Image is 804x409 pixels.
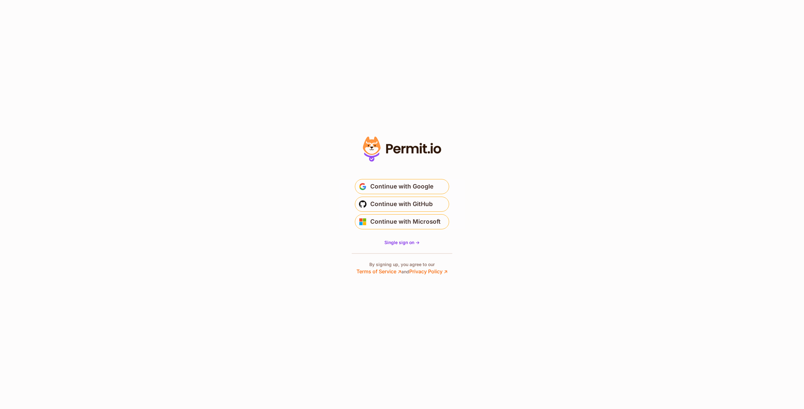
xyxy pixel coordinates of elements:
[370,182,433,192] span: Continue with Google
[370,217,441,227] span: Continue with Microsoft
[355,214,449,229] button: Continue with Microsoft
[384,240,420,245] span: Single sign on ->
[356,268,401,275] a: Terms of Service ↗
[355,179,449,194] button: Continue with Google
[356,261,448,275] p: By signing up, you agree to our and
[409,268,448,275] a: Privacy Policy ↗
[384,239,420,246] a: Single sign on ->
[370,199,433,209] span: Continue with GitHub
[355,197,449,212] button: Continue with GitHub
